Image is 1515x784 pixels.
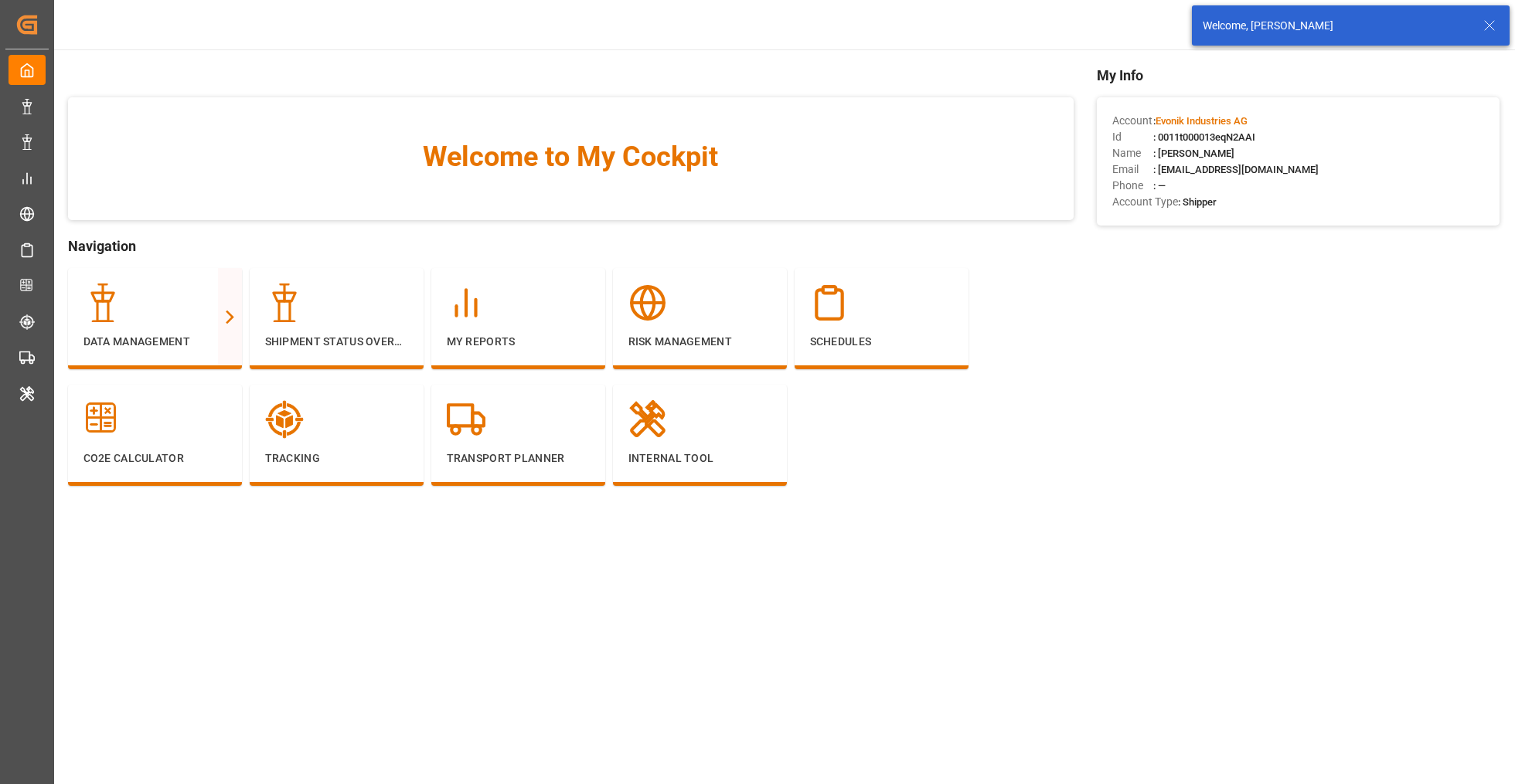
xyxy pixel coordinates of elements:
[1153,164,1319,175] span: : [EMAIL_ADDRESS][DOMAIN_NAME]
[83,450,226,467] p: CO2e Calculator
[1203,18,1469,34] div: Welcome, [PERSON_NAME]
[265,334,408,350] p: Shipment Status Overview
[68,236,1074,256] span: Navigation
[1153,148,1234,159] span: : [PERSON_NAME]
[1097,65,1500,86] span: My Info
[628,334,771,350] p: Risk Management
[447,450,590,467] p: Transport Planner
[1112,113,1153,129] span: Account
[99,136,1043,178] span: Welcome to My Cockpit
[1112,145,1153,161] span: Name
[1153,131,1255,143] span: : 0011t000013eqN2AAI
[810,334,953,350] p: Schedules
[1112,161,1153,178] span: Email
[1112,178,1153,194] span: Phone
[1112,129,1153,145] span: Id
[447,334,590,350] p: My Reports
[1178,196,1217,208] span: : Shipper
[1112,194,1178,210] span: Account Type
[1156,115,1248,127] span: Evonik Industries AG
[83,334,226,350] p: Data Management
[1153,115,1248,127] span: :
[265,450,408,467] p: Tracking
[1153,180,1166,192] span: : —
[628,450,771,467] p: Internal Tool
